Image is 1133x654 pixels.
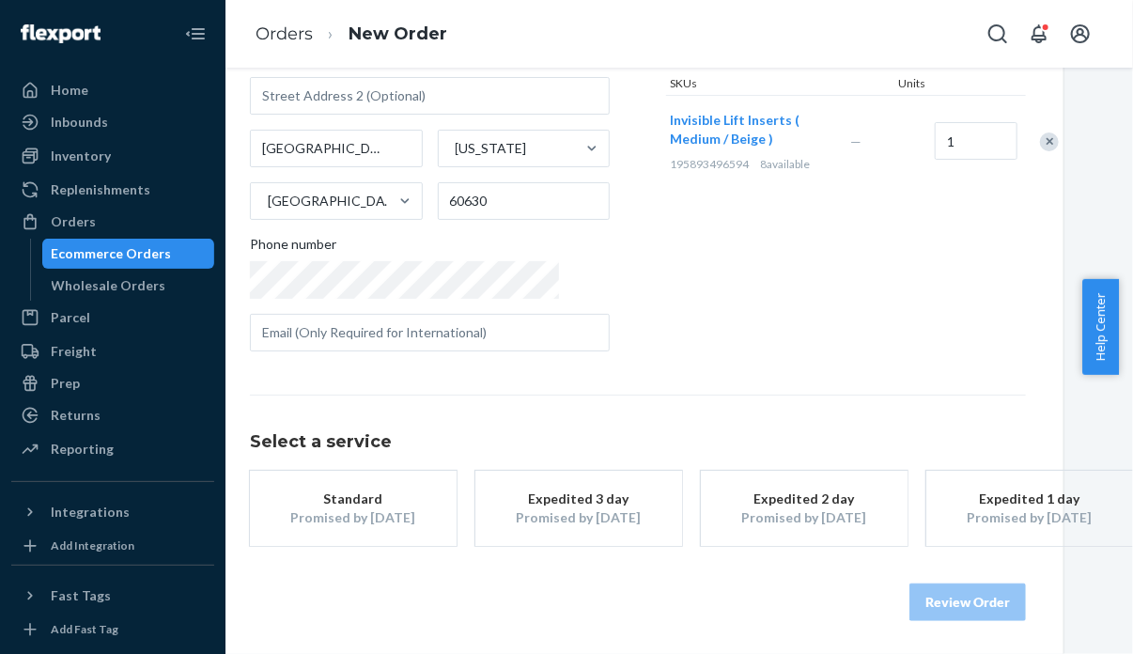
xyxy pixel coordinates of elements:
[670,157,749,171] span: 195893496594
[177,15,214,53] button: Close Navigation
[51,308,90,327] div: Parcel
[475,471,682,546] button: Expedited 3 dayPromised by [DATE]
[11,434,214,464] a: Reporting
[504,508,654,527] div: Promised by [DATE]
[278,490,428,508] div: Standard
[250,235,336,261] span: Phone number
[1020,15,1058,53] button: Open notifications
[256,23,313,44] a: Orders
[1082,279,1119,375] button: Help Center
[1062,15,1099,53] button: Open account menu
[11,207,214,237] a: Orders
[349,23,447,44] a: New Order
[52,244,172,263] div: Ecommerce Orders
[504,490,654,508] div: Expedited 3 day
[955,508,1105,527] div: Promised by [DATE]
[456,139,527,158] div: [US_STATE]
[42,239,215,269] a: Ecommerce Orders
[11,535,214,557] a: Add Integration
[51,537,134,553] div: Add Integration
[250,471,457,546] button: StandardPromised by [DATE]
[51,180,150,199] div: Replenishments
[241,7,462,62] ol: breadcrumbs
[52,276,166,295] div: Wholesale Orders
[250,130,423,167] input: City
[11,75,214,105] a: Home
[979,15,1017,53] button: Open Search Box
[894,75,979,95] div: Units
[1040,132,1059,151] div: Remove Item
[454,139,456,158] input: [US_STATE]
[51,440,114,459] div: Reporting
[51,212,96,231] div: Orders
[250,314,610,351] input: Email (Only Required for International)
[11,497,214,527] button: Integrations
[955,490,1105,508] div: Expedited 1 day
[11,368,214,398] a: Prep
[278,508,428,527] div: Promised by [DATE]
[51,147,111,165] div: Inventory
[11,618,214,641] a: Add Fast Tag
[670,112,799,147] span: Invisible Lift Inserts ( Medium / Beige )
[42,271,215,301] a: Wholesale Orders
[51,406,101,425] div: Returns
[51,503,130,522] div: Integrations
[670,111,828,148] button: Invisible Lift Inserts ( Medium / Beige )
[760,157,810,171] span: 8 available
[926,471,1133,546] button: Expedited 1 dayPromised by [DATE]
[250,433,1026,452] h1: Select a service
[51,374,80,393] div: Prep
[850,133,861,149] span: —
[935,122,1017,160] input: Quantity
[51,113,108,132] div: Inbounds
[729,508,879,527] div: Promised by [DATE]
[11,107,214,137] a: Inbounds
[11,175,214,205] a: Replenishments
[250,77,610,115] input: Street Address 2 (Optional)
[701,471,908,546] button: Expedited 2 dayPromised by [DATE]
[51,586,111,605] div: Fast Tags
[729,490,879,508] div: Expedited 2 day
[11,400,214,430] a: Returns
[11,581,214,611] button: Fast Tags
[51,342,97,361] div: Freight
[268,192,397,210] div: [GEOGRAPHIC_DATA]
[51,81,88,100] div: Home
[266,192,268,210] input: [GEOGRAPHIC_DATA]
[51,621,118,637] div: Add Fast Tag
[21,24,101,43] img: Flexport logo
[11,336,214,366] a: Freight
[909,584,1026,621] button: Review Order
[438,182,611,220] input: ZIP Code
[11,303,214,333] a: Parcel
[11,141,214,171] a: Inventory
[666,75,894,95] div: SKUs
